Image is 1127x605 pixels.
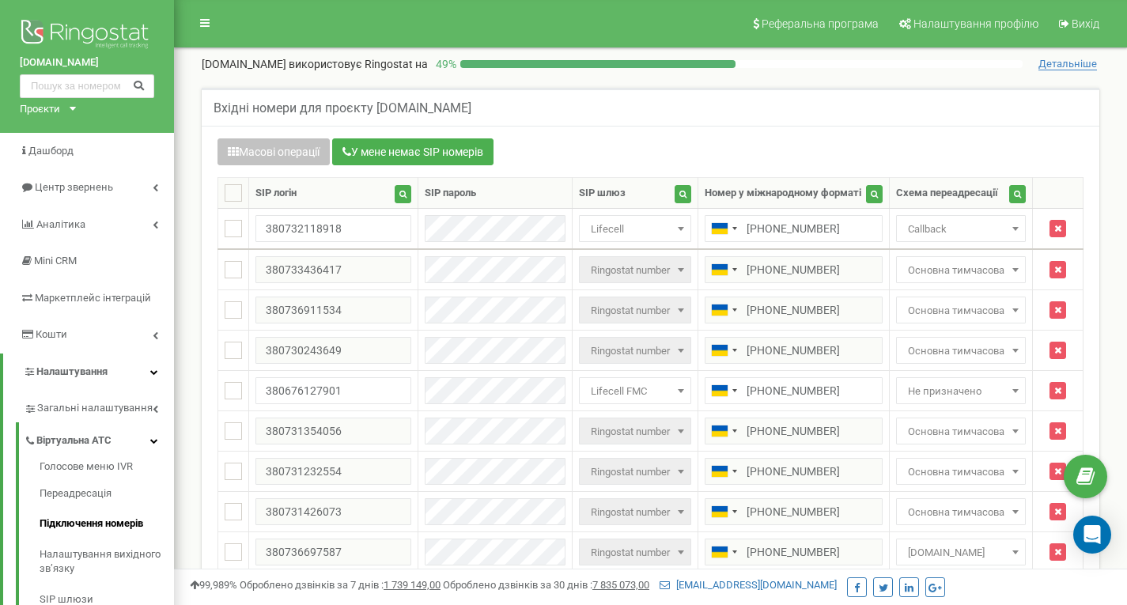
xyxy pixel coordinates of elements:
a: [DOMAIN_NAME] [20,55,154,70]
p: 49 % [428,56,460,72]
span: Ringostat number [579,539,691,565]
span: Кошти [36,328,67,340]
span: Ringostat number [579,418,691,444]
div: Номер у міжнародному форматі [705,186,861,201]
span: Маркетплейс інтеграцій [35,292,151,304]
span: Callback [902,218,1020,240]
span: Lifecell [584,218,686,240]
div: Telephone country code [705,297,742,323]
div: SIP логін [255,186,297,201]
span: Налаштування профілю [913,17,1038,30]
a: Голосове меню IVR [40,459,174,478]
button: Масові операції [217,138,330,165]
span: Не призначено [896,377,1026,404]
h5: Вхідні номери для проєкту [DOMAIN_NAME] [214,101,471,115]
span: 99,989% [190,579,237,591]
a: Переадресація [40,478,174,509]
span: Загальні налаштування [37,401,153,416]
span: Основна тимчасова [902,300,1020,322]
a: Налаштування вихідного зв’язку [40,539,174,584]
span: Дашборд [28,145,74,157]
a: [EMAIL_ADDRESS][DOMAIN_NAME] [660,579,837,591]
span: Оброблено дзвінків за 30 днів : [443,579,649,591]
a: Віртуальна АТС [24,422,174,455]
th: SIP пароль [418,178,573,209]
div: Telephone country code [705,539,742,565]
a: Налаштування [3,354,174,391]
div: Telephone country code [705,216,742,241]
div: Telephone country code [705,257,742,282]
span: Віртуальна АТС [36,433,112,448]
span: Ringostat number [584,501,686,524]
span: Ringostat number [584,542,686,564]
span: Lifecell FMC [584,380,686,403]
span: Не призначено [902,380,1020,403]
span: Основна тимчасова [902,501,1020,524]
span: Ringostat number [579,498,691,525]
span: Аналiтика [36,218,85,230]
a: Загальні налаштування [24,390,174,422]
input: 050 123 4567 [705,418,883,444]
span: Основна тимчасова [902,461,1020,483]
div: Telephone country code [705,459,742,484]
span: Основна тимчасова [896,337,1026,364]
span: Ringostat number [579,297,691,323]
div: Open Intercom Messenger [1073,516,1111,554]
span: Основна тимчасова [902,259,1020,282]
p: [DOMAIN_NAME] [202,56,428,72]
span: Основна тимчасова [902,421,1020,443]
a: Підключення номерів [40,509,174,539]
div: SIP шлюз [579,186,626,201]
span: termix.ua [896,539,1026,565]
span: Основна тимчасова [896,297,1026,323]
span: Оброблено дзвінків за 7 днів : [240,579,441,591]
span: Lifecell [579,215,691,242]
div: Схема переадресації [896,186,998,201]
span: Ringostat number [584,461,686,483]
span: використовує Ringostat на [289,58,428,70]
span: Mini CRM [34,255,77,267]
span: Вихід [1072,17,1099,30]
span: Реферальна програма [762,17,879,30]
span: termix.ua [902,542,1020,564]
span: Налаштування [36,365,108,377]
input: 050 123 4567 [705,377,883,404]
span: Ringostat number [579,337,691,364]
div: Telephone country code [705,499,742,524]
input: 050 123 4567 [705,337,883,364]
input: 050 123 4567 [705,498,883,525]
input: 050 123 4567 [705,297,883,323]
span: Callback [896,215,1026,242]
button: У мене немає SIP номерів [332,138,494,165]
span: Ringostat number [579,458,691,485]
input: Пошук за номером [20,74,154,98]
div: Telephone country code [705,418,742,444]
span: Основна тимчасова [896,498,1026,525]
u: 1 739 149,00 [384,579,441,591]
div: Telephone country code [705,338,742,363]
span: Основна тимчасова [902,340,1020,362]
span: Основна тимчасова [896,458,1026,485]
div: Проєкти [20,102,60,117]
div: Telephone country code [705,378,742,403]
input: 050 123 4567 [705,458,883,485]
span: Основна тимчасова [896,256,1026,283]
span: Ringostat number [584,421,686,443]
input: 050 123 4567 [705,215,883,242]
span: Основна тимчасова [896,418,1026,444]
input: 050 123 4567 [705,539,883,565]
u: 7 835 073,00 [592,579,649,591]
span: Ringostat number [584,300,686,322]
span: Lifecell FMC [579,377,691,404]
span: Ringostat number [579,256,691,283]
span: Центр звернень [35,181,113,193]
input: 050 123 4567 [705,256,883,283]
span: Детальніше [1038,58,1097,70]
span: Ringostat number [584,340,686,362]
img: Ringostat logo [20,16,154,55]
span: Ringostat number [584,259,686,282]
